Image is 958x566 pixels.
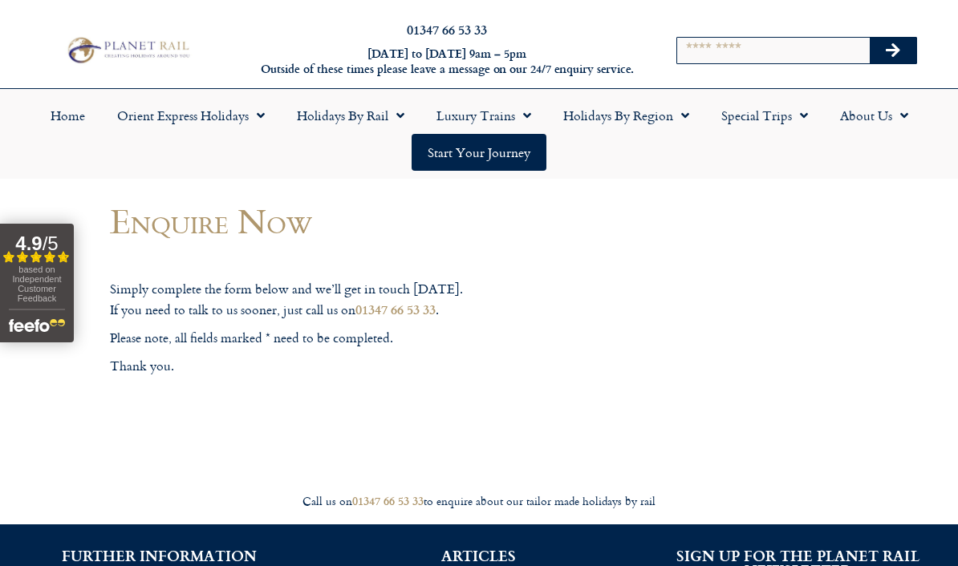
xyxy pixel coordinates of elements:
a: Luxury Trains [420,97,547,134]
a: Orient Express Holidays [101,97,281,134]
h1: Enquire Now [110,202,591,240]
a: 01347 66 53 33 [352,492,424,509]
a: Holidays by Rail [281,97,420,134]
div: Call us on to enquire about our tailor made holidays by rail [30,494,928,509]
p: Thank you. [110,356,591,377]
button: Search [870,38,916,63]
a: 01347 66 53 33 [407,20,487,38]
a: Holidays by Region [547,97,705,134]
a: Special Trips [705,97,824,134]
a: Home [35,97,101,134]
h6: [DATE] to [DATE] 9am – 5pm Outside of these times please leave a message on our 24/7 enquiry serv... [259,46,635,76]
a: Start your Journey [412,134,546,171]
h2: FURTHER INFORMATION [24,548,295,563]
a: 01347 66 53 33 [355,300,436,318]
p: Simply complete the form below and we’ll get in touch [DATE]. If you need to talk to us sooner, j... [110,279,591,321]
h2: ARTICLES [343,548,615,563]
img: Planet Rail Train Holidays Logo [63,34,193,67]
a: About Us [824,97,924,134]
p: Please note, all fields marked * need to be completed. [110,328,591,349]
nav: Menu [8,97,950,171]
